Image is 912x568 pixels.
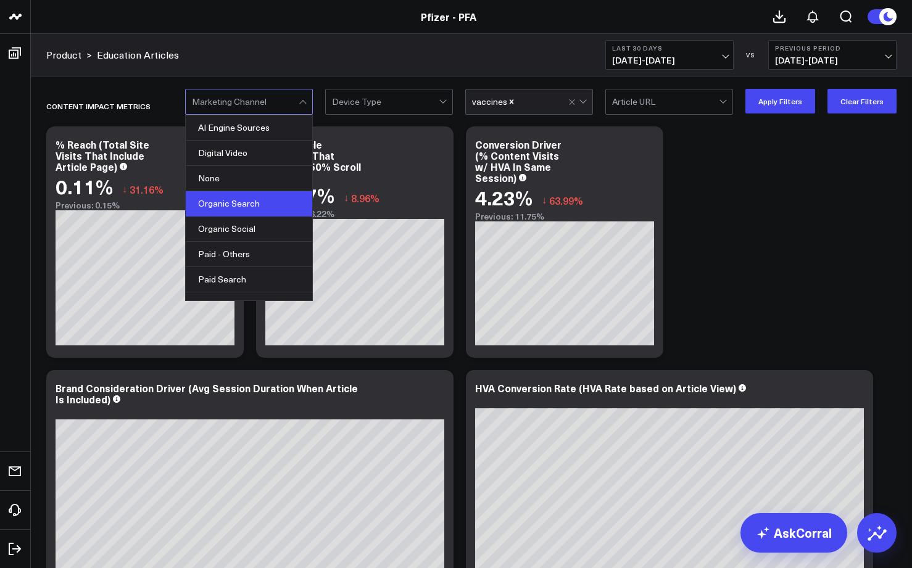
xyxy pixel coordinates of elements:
div: Previous: 0.15% [56,200,234,210]
div: vaccines [472,97,507,107]
div: Remove vaccines [507,97,516,107]
div: % of Article Sessions That Reached 50% Scroll [265,138,361,173]
span: 63.99% [549,194,583,207]
button: Previous Period[DATE]-[DATE] [768,40,897,70]
div: Previous: 11.75% [475,212,654,221]
div: VS [740,51,762,59]
a: Pfizer - PFA [421,10,476,23]
div: 0.11% [56,175,113,197]
a: AskCorral [740,513,847,553]
div: Paid Social [186,292,312,318]
span: [DATE] - [DATE] [612,56,727,65]
div: Previous: 36.22% [265,209,444,219]
span: 8.96% [351,191,379,205]
button: Last 30 Days[DATE]-[DATE] [605,40,734,70]
span: ↓ [542,192,547,208]
div: 4.23% [475,186,533,208]
div: Paid - Others [186,242,312,267]
div: Brand Consideration Driver (Avg Session Duration When Article Is Included) [56,381,358,406]
div: HVA Conversion Rate (HVA Rate based on Article View) [475,381,736,395]
div: % Reach (Total Site Visits That Include Article Page) [56,138,149,173]
div: AI Engine Sources [186,115,312,141]
span: 31.16% [130,183,164,196]
div: None [186,166,312,191]
div: > [46,48,92,62]
button: Clear Filters [827,89,897,113]
button: Apply Filters [745,89,815,113]
div: Digital Video [186,141,312,166]
a: Product [46,48,81,62]
a: Education Articles [97,48,179,62]
span: ↓ [122,181,127,197]
div: Organic Social [186,216,312,242]
div: Organic Search [186,191,312,216]
b: Previous Period [775,44,890,52]
span: [DATE] - [DATE] [775,56,890,65]
span: ↓ [344,190,349,206]
b: Last 30 Days [612,44,727,52]
div: Content Impact Metrics [46,92,151,120]
div: Conversion Driver (% Content Visits w/ HVA In Same Session) [475,138,562,184]
div: Paid Search [186,267,312,292]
